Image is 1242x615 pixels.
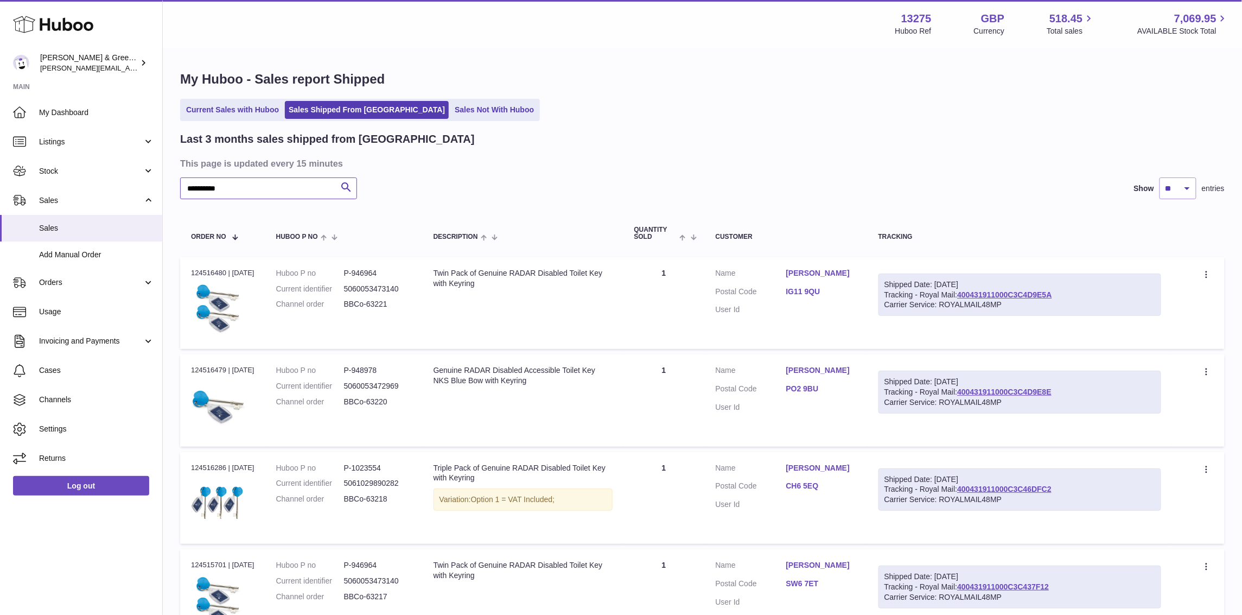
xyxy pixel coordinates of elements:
div: Tracking - Royal Mail: [878,566,1162,608]
strong: 13275 [901,11,932,26]
div: Carrier Service: ROYALMAIL48MP [884,397,1156,408]
span: Sales [39,195,143,206]
dt: Name [716,560,786,573]
img: $_57.JPG [191,281,245,335]
td: 1 [623,354,705,446]
span: AVAILABLE Stock Total [1137,26,1229,36]
a: Sales Shipped From [GEOGRAPHIC_DATA] [285,101,449,119]
a: 518.45 Total sales [1047,11,1095,36]
div: Tracking - Royal Mail: [878,468,1162,511]
a: Current Sales with Huboo [182,101,283,119]
dd: BBCo-63220 [344,397,412,407]
dt: User Id [716,305,786,315]
div: Tracking [878,233,1162,240]
dd: 5061029890282 [344,478,412,489]
a: [PERSON_NAME] [786,560,857,570]
dt: Postal Code [716,287,786,300]
a: [PERSON_NAME] [786,268,857,278]
dt: Huboo P no [276,463,344,473]
span: Option 1 = VAT Included; [471,495,555,504]
a: Log out [13,476,149,496]
span: Usage [39,307,154,317]
dd: BBCo-63217 [344,592,412,602]
div: Currency [974,26,1005,36]
span: My Dashboard [39,107,154,118]
div: Twin Pack of Genuine RADAR Disabled Toilet Key with Keyring [434,268,613,289]
dt: Channel order [276,592,344,602]
dt: Channel order [276,299,344,309]
span: 7,069.95 [1174,11,1216,26]
span: Returns [39,453,154,464]
dt: Channel order [276,397,344,407]
dt: Current identifier [276,284,344,294]
div: Shipped Date: [DATE] [884,572,1156,582]
span: Settings [39,424,154,434]
dd: P-948978 [344,365,412,376]
span: Sales [39,223,154,233]
a: [PERSON_NAME] [786,463,857,473]
span: Add Manual Order [39,250,154,260]
span: Total sales [1047,26,1095,36]
span: Orders [39,277,143,288]
a: 400431911000C3C46DFC2 [957,485,1052,493]
dd: P-946964 [344,268,412,278]
dt: Name [716,365,786,378]
dt: Postal Code [716,579,786,592]
h1: My Huboo - Sales report Shipped [180,71,1225,88]
dt: Name [716,463,786,476]
dd: P-1023554 [344,463,412,473]
img: ellen@bluebadgecompany.co.uk [13,55,29,71]
div: Huboo Ref [895,26,932,36]
td: 1 [623,257,705,349]
dd: 5060053473140 [344,284,412,294]
dt: User Id [716,402,786,413]
span: Channels [39,395,154,405]
div: Shipped Date: [DATE] [884,474,1156,485]
td: 1 [623,452,705,544]
dt: Postal Code [716,384,786,397]
div: Carrier Service: ROYALMAIL48MP [884,300,1156,310]
div: 124516286 | [DATE] [191,463,254,473]
span: Stock [39,166,143,176]
dt: User Id [716,499,786,510]
dt: Postal Code [716,481,786,494]
a: Sales Not With Huboo [451,101,538,119]
span: Quantity Sold [634,226,677,240]
dd: P-946964 [344,560,412,570]
a: PO2 9BU [786,384,857,394]
img: $_57.JPG [191,379,245,433]
a: 400431911000C3C4D9E8E [957,388,1052,396]
span: 518.45 [1049,11,1082,26]
div: Twin Pack of Genuine RADAR Disabled Toilet Key with Keyring [434,560,613,581]
span: Cases [39,365,154,376]
dd: 5060053473140 [344,576,412,586]
div: Tracking - Royal Mail: [878,371,1162,414]
div: 124515701 | [DATE] [191,560,254,570]
a: SW6 7ET [786,579,857,589]
dt: Huboo P no [276,560,344,570]
div: Customer [716,233,857,240]
dt: Current identifier [276,381,344,391]
a: IG11 9QU [786,287,857,297]
span: Order No [191,233,226,240]
dt: User Id [716,597,786,607]
a: 7,069.95 AVAILABLE Stock Total [1137,11,1229,36]
dt: Huboo P no [276,268,344,278]
div: [PERSON_NAME] & Green Ltd [40,53,138,73]
span: Invoicing and Payments [39,336,143,346]
span: Huboo P no [276,233,318,240]
div: Variation: [434,489,613,511]
div: Triple Pack of Genuine RADAR Disabled Toilet Key with Keyring [434,463,613,484]
a: [PERSON_NAME] [786,365,857,376]
div: 124516480 | [DATE] [191,268,254,278]
span: entries [1202,183,1225,194]
span: [PERSON_NAME][EMAIL_ADDRESS][DOMAIN_NAME] [40,64,218,72]
div: 124516479 | [DATE] [191,365,254,375]
dt: Current identifier [276,478,344,489]
dt: Channel order [276,494,344,504]
div: Genuine RADAR Disabled Accessible Toilet Key NKS Blue Bow with Keyring [434,365,613,386]
strong: GBP [981,11,1004,26]
dt: Current identifier [276,576,344,586]
dt: Huboo P no [276,365,344,376]
a: CH6 5EQ [786,481,857,491]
